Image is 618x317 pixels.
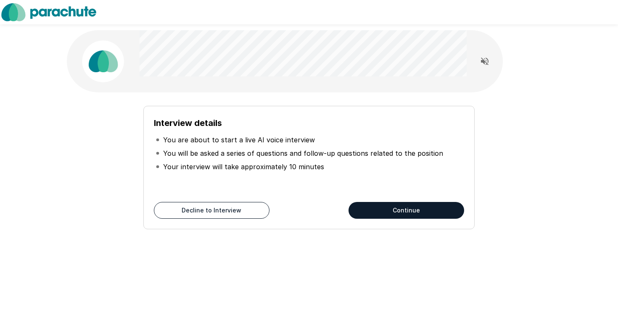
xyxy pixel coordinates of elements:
b: Interview details [154,118,222,128]
img: parachute_avatar.png [82,40,124,82]
p: You are about to start a live AI voice interview [163,135,315,145]
p: You will be asked a series of questions and follow-up questions related to the position [163,148,443,158]
button: Read questions aloud [476,53,493,70]
p: Your interview will take approximately 10 minutes [163,162,324,172]
button: Continue [349,202,464,219]
button: Decline to Interview [154,202,269,219]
